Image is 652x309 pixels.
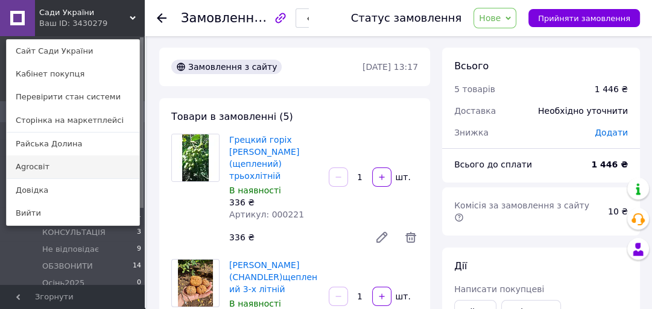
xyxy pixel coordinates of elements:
span: Артикул: 000221 [229,210,304,219]
img: Грецкий горіх Кочерженко (щеплений) трьохлітній [172,134,219,181]
a: Довідка [7,179,139,202]
div: шт. [393,171,412,183]
span: Товари в замовленні (5) [171,111,293,122]
div: 1 446 ₴ [595,83,628,95]
div: Необхідно уточнити [531,98,635,124]
div: шт. [393,290,412,302]
div: 336 ₴ [229,196,319,208]
a: Кабінет покупця [7,63,139,86]
span: 14 [133,261,141,272]
span: Комісія за замовлення з сайту [454,201,592,222]
div: Замовлення з сайту [171,60,282,74]
span: В наявності [229,299,281,308]
a: Райська Долина [7,133,139,155]
a: Вийти [7,202,139,225]
time: [DATE] 13:17 [362,62,418,72]
div: 336 ₴ [224,229,365,246]
span: Написати покупцеві [454,284,544,294]
div: Ваш ID: 3430279 [39,18,90,29]
span: Замовлення [181,11,262,25]
a: Редагувати [370,225,394,249]
span: КОНСУЛЬТАЦІЯ [42,227,106,238]
a: Сайт Сади України [7,40,139,63]
a: Agroсвіт [7,155,139,178]
span: В наявності [229,186,281,195]
span: Дії [454,260,467,272]
b: 1 446 ₴ [591,160,628,169]
button: Прийняти замовлення [528,9,640,27]
span: Сади України [39,7,130,18]
span: Всього [454,60,489,72]
span: Не відповідає [42,244,99,255]
span: Видалити [404,230,418,245]
span: Додати [595,128,628,137]
span: ОБЗВОНИТИ [42,261,93,272]
span: 9 [137,244,141,255]
div: Статус замовлення [351,12,462,24]
span: 5 товарів [454,84,495,94]
a: Грецкий горіх [PERSON_NAME] (щеплений) трьохлітній [229,135,299,181]
a: Перевірити стан системи [7,86,139,108]
div: Повернутися назад [157,12,166,24]
span: Нове [479,13,501,23]
span: 3 [137,227,141,238]
span: Прийняти замовлення [538,14,630,23]
div: 10 ₴ [601,198,635,225]
span: Всього до сплати [454,160,532,169]
span: Доставка [454,106,496,116]
span: Знижка [454,128,489,137]
a: Сторінка на маркетплейсі [7,109,139,132]
img: ЧАНДЛЕР (СHANDLER)щеплений 3-х літній [178,260,214,307]
a: [PERSON_NAME] (СHANDLER)щеплений 3-х літній [229,260,317,294]
span: 0 [137,278,141,289]
span: Осінь2025 [42,278,84,289]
